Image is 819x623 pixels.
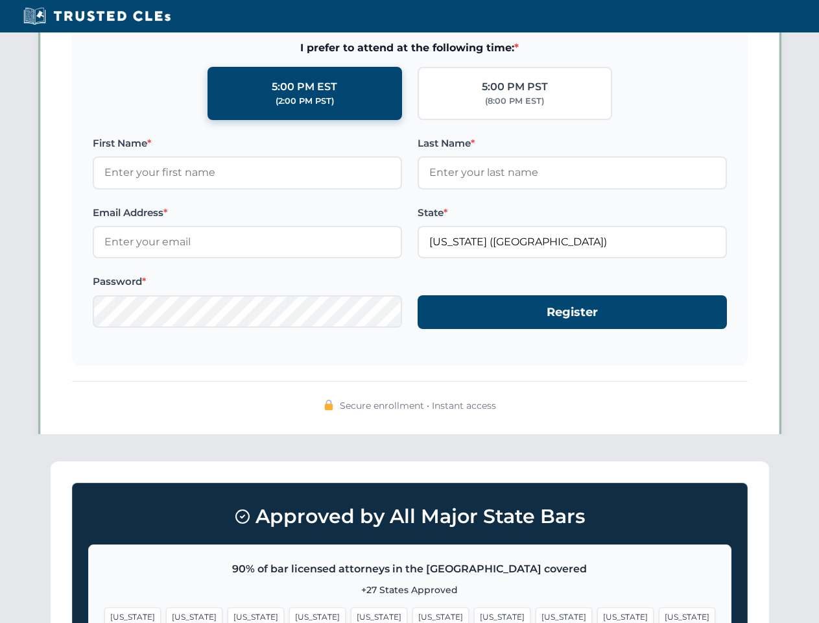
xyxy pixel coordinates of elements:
[418,226,727,258] input: California (CA)
[418,205,727,221] label: State
[19,6,174,26] img: Trusted CLEs
[272,79,337,95] div: 5:00 PM EST
[88,499,731,534] h3: Approved by All Major State Bars
[93,136,402,151] label: First Name
[418,295,727,330] button: Register
[93,274,402,289] label: Password
[418,156,727,189] input: Enter your last name
[104,583,715,597] p: +27 States Approved
[93,205,402,221] label: Email Address
[485,95,544,108] div: (8:00 PM EST)
[93,40,727,56] span: I prefer to attend at the following time:
[93,226,402,258] input: Enter your email
[276,95,334,108] div: (2:00 PM PST)
[93,156,402,189] input: Enter your first name
[104,561,715,578] p: 90% of bar licensed attorneys in the [GEOGRAPHIC_DATA] covered
[340,398,496,413] span: Secure enrollment • Instant access
[418,136,727,151] label: Last Name
[324,400,334,410] img: 🔒
[482,79,548,95] div: 5:00 PM PST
